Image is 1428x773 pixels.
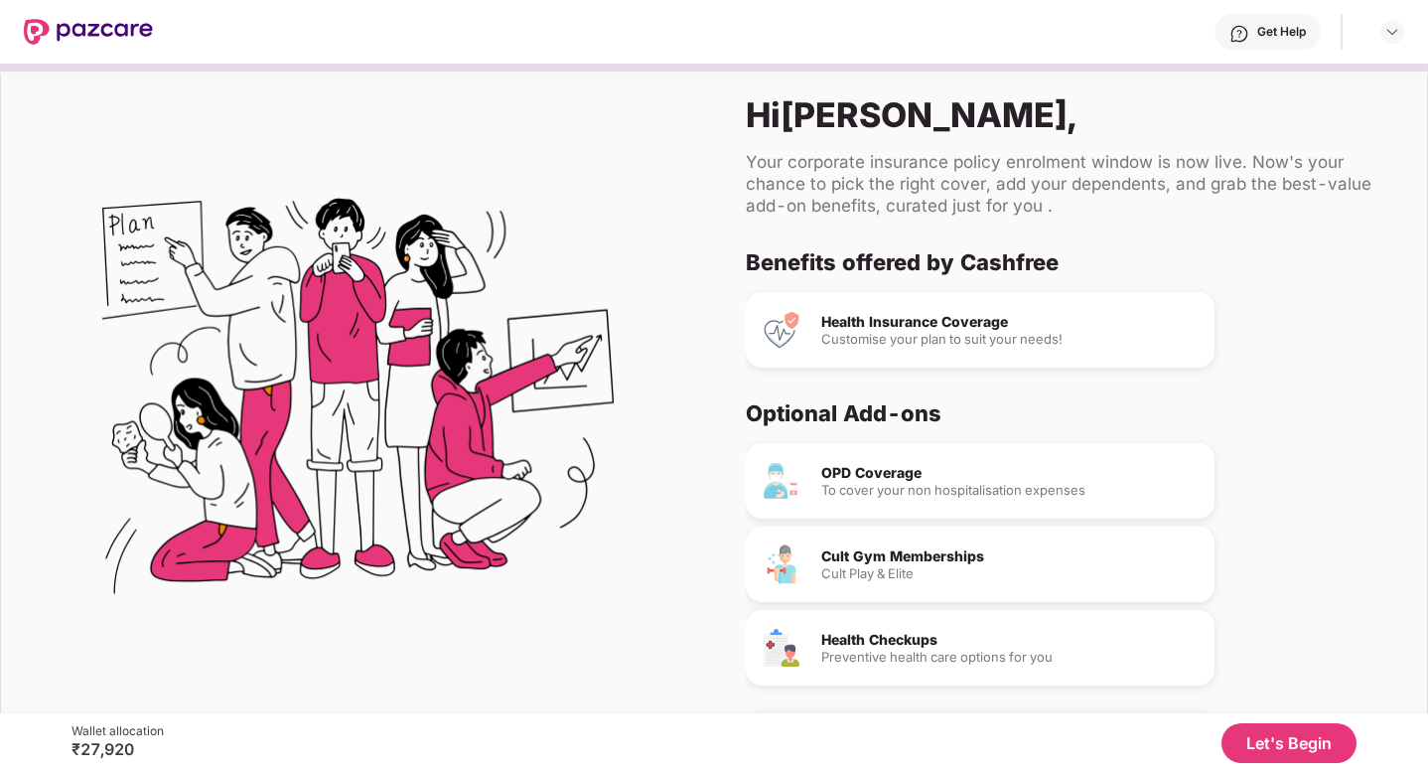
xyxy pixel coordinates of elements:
[71,723,164,739] div: Wallet allocation
[102,147,614,659] img: Flex Benefits Illustration
[821,315,1199,329] div: Health Insurance Coverage
[1229,24,1249,44] img: svg+xml;base64,PHN2ZyBpZD0iSGVscC0zMngzMiIgeG1sbnM9Imh0dHA6Ly93d3cudzMub3JnLzIwMDAvc3ZnIiB3aWR0aD...
[762,310,801,350] img: Health Insurance Coverage
[1384,24,1400,40] img: svg+xml;base64,PHN2ZyBpZD0iRHJvcGRvd24tMzJ4MzIiIHhtbG5zPSJodHRwOi8vd3d3LnczLm9yZy8yMDAwL3N2ZyIgd2...
[762,461,801,501] img: OPD Coverage
[746,151,1395,217] div: Your corporate insurance policy enrolment window is now live. Now's your chance to pick the right...
[821,466,1199,480] div: OPD Coverage
[821,333,1199,346] div: Customise your plan to suit your needs!
[24,19,153,45] img: New Pazcare Logo
[1221,723,1357,763] button: Let's Begin
[762,544,801,584] img: Cult Gym Memberships
[746,399,1379,427] div: Optional Add-ons
[821,633,1199,647] div: Health Checkups
[762,628,801,668] img: Health Checkups
[821,651,1199,664] div: Preventive health care options for you
[746,94,1395,135] div: Hi [PERSON_NAME] ,
[821,567,1199,580] div: Cult Play & Elite
[821,549,1199,563] div: Cult Gym Memberships
[746,248,1379,276] div: Benefits offered by Cashfree
[821,484,1199,497] div: To cover your non hospitalisation expenses
[1257,24,1306,40] div: Get Help
[71,739,164,759] div: ₹27,920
